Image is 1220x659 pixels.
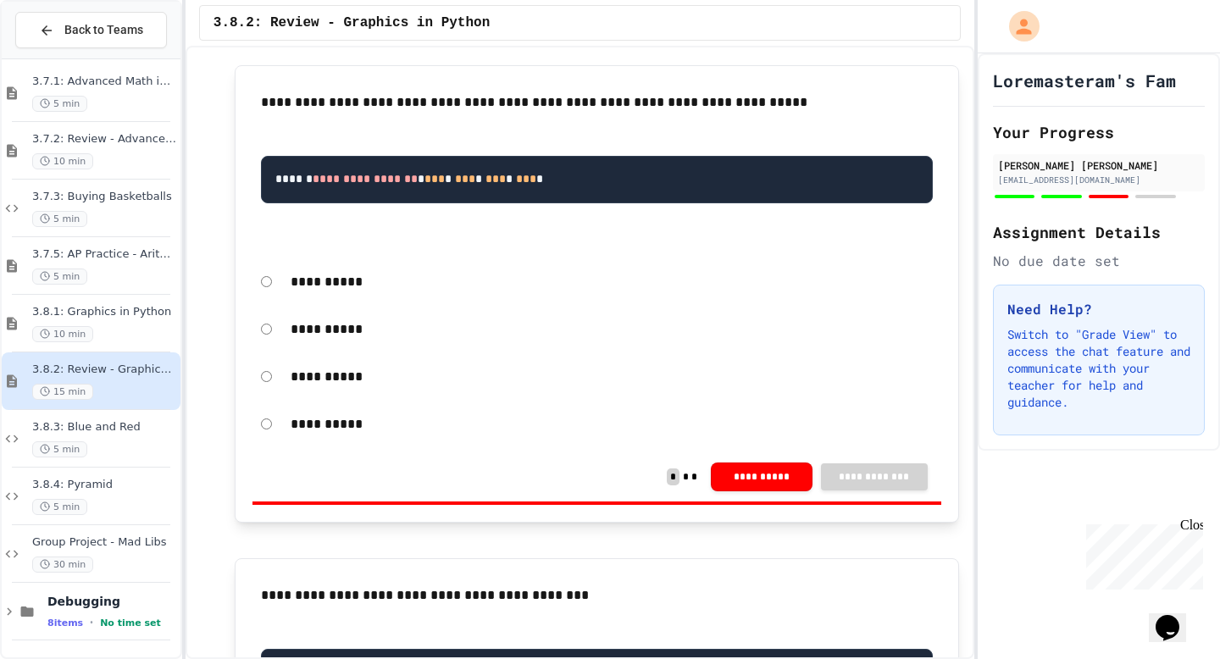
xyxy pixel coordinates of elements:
span: 3.8.2: Review - Graphics in Python [213,13,490,33]
span: 30 min [32,557,93,573]
span: 15 min [32,384,93,400]
span: 3.8.1: Graphics in Python [32,305,177,319]
span: • [90,616,93,629]
span: 3.8.4: Pyramid [32,478,177,492]
span: 3.7.2: Review - Advanced Math in Python [32,132,177,147]
span: Back to Teams [64,21,143,39]
span: 5 min [32,269,87,285]
span: 3.7.3: Buying Basketballs [32,190,177,204]
span: 3.8.2: Review - Graphics in Python [32,363,177,377]
div: My Account [991,7,1044,46]
span: No time set [100,617,161,629]
h3: Need Help? [1007,299,1190,319]
span: 3.7.5: AP Practice - Arithmetic Operators [32,247,177,262]
span: 5 min [32,441,87,457]
iframe: chat widget [1079,518,1203,590]
span: 10 min [32,153,93,169]
div: [EMAIL_ADDRESS][DOMAIN_NAME] [998,174,1200,186]
iframe: chat widget [1149,591,1203,642]
h2: Your Progress [993,120,1205,144]
h2: Assignment Details [993,220,1205,244]
span: 10 min [32,326,93,342]
span: Group Project - Mad Libs [32,535,177,550]
div: Chat with us now!Close [7,7,117,108]
span: 3.7.1: Advanced Math in Python [32,75,177,89]
p: Switch to "Grade View" to access the chat feature and communicate with your teacher for help and ... [1007,326,1190,411]
span: 8 items [47,617,83,629]
div: [PERSON_NAME] [PERSON_NAME] [998,158,1200,173]
span: 3.8.3: Blue and Red [32,420,177,435]
span: 5 min [32,211,87,227]
span: 5 min [32,96,87,112]
div: No due date set [993,251,1205,271]
span: Debugging [47,594,177,609]
h1: Loremasteram's Fam [993,69,1176,92]
span: 5 min [32,499,87,515]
